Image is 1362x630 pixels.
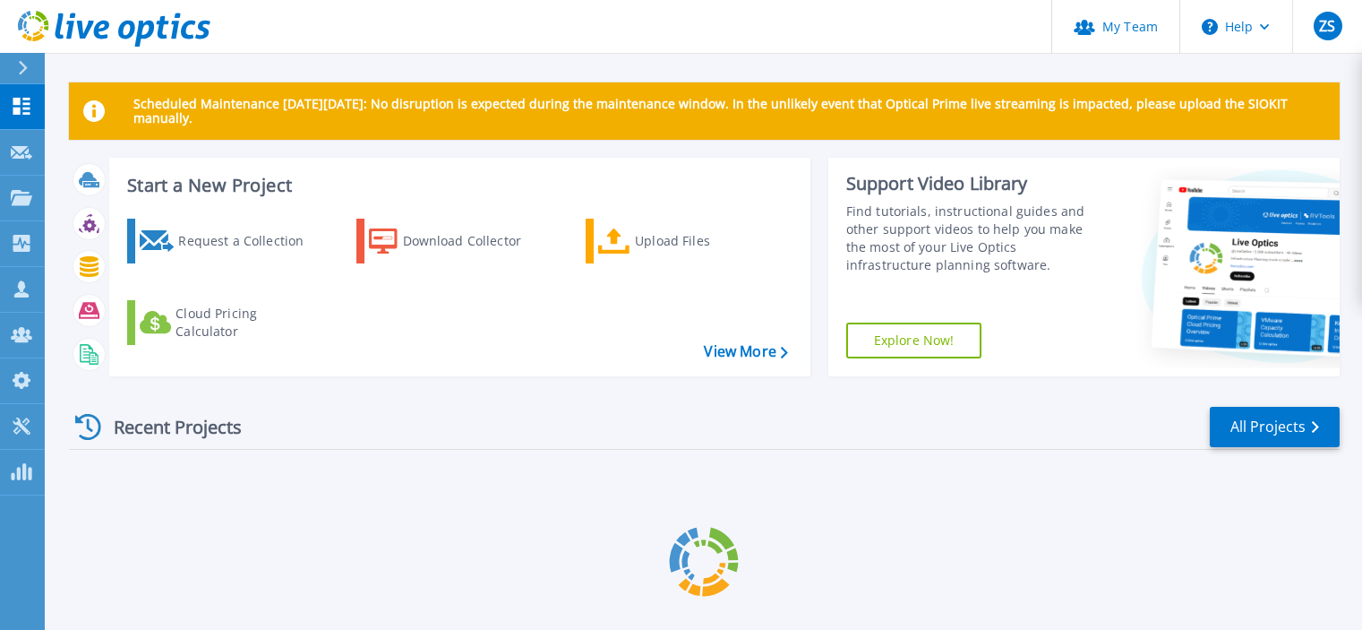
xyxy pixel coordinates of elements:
a: Request a Collection [127,219,327,263]
div: Cloud Pricing Calculator [176,305,319,341]
a: View More [704,343,787,360]
a: All Projects [1210,407,1340,447]
a: Upload Files [586,219,785,263]
div: Support Video Library [846,172,1103,195]
span: ZS [1319,19,1335,33]
h3: Start a New Project [127,176,787,195]
div: Upload Files [635,223,778,259]
div: Find tutorials, instructional guides and other support videos to help you make the most of your L... [846,203,1103,274]
a: Cloud Pricing Calculator [127,300,327,345]
div: Request a Collection [178,223,321,259]
div: Recent Projects [69,405,266,449]
div: Download Collector [403,223,546,259]
a: Download Collector [356,219,556,263]
p: Scheduled Maintenance [DATE][DATE]: No disruption is expected during the maintenance window. In t... [133,97,1325,125]
a: Explore Now! [846,323,982,358]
